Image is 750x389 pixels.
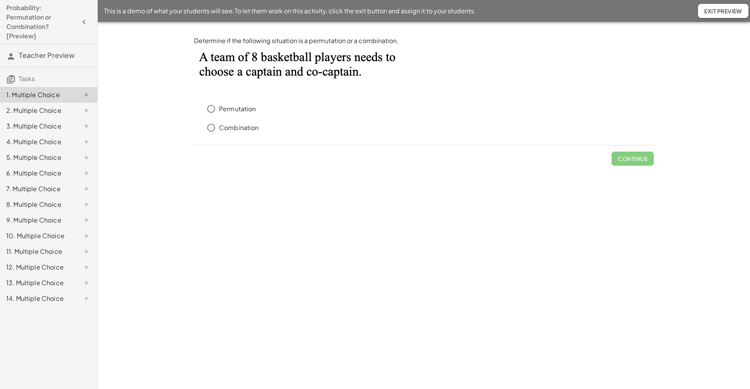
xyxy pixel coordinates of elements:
[6,278,69,288] div: 13. Multiple Choice
[82,184,91,194] i: Task not started.
[704,7,742,14] span: Exit Preview
[219,123,259,132] p: Combination
[6,153,69,162] div: 5. Multiple Choice
[194,36,654,45] p: Determine if the following situation is a permutation or a combination.
[82,106,91,115] i: Task not started.
[6,168,69,178] div: 6. Multiple Choice
[6,215,69,225] div: 9. Multiple Choice
[82,247,91,256] i: Task not started.
[6,137,69,147] div: 4. Multiple Choice
[6,121,69,131] div: 3. Multiple Choice
[82,137,91,147] i: Task not started.
[194,45,400,87] img: 031e5bd2a346c8b4b0c0c7f30cf4d3b072c8b4346267aab30f72ddcf1ab4b2c6.png
[82,121,91,131] i: Task not started.
[6,106,69,115] div: 2. Multiple Choice
[6,247,69,256] div: 11. Multiple Choice
[82,90,91,100] i: Task not started.
[6,3,77,41] h4: Probability: Permutation or Combination? [Preview]
[6,90,69,100] div: 1. Multiple Choice
[82,168,91,178] i: Task not started.
[19,74,35,83] span: Tasks
[82,200,91,209] i: Task not started.
[82,294,91,303] i: Task not started.
[82,278,91,288] i: Task not started.
[82,153,91,162] i: Task not started.
[6,184,69,194] div: 7. Multiple Choice
[698,4,748,18] button: Exit Preview
[219,105,256,114] p: Permutation
[19,51,75,60] span: Teacher Preview
[6,294,69,303] div: 14. Multiple Choice
[6,231,69,241] div: 10. Multiple Choice
[82,231,91,241] i: Task not started.
[82,262,91,272] i: Task not started.
[82,215,91,225] i: Task not started.
[6,200,69,209] div: 8. Multiple Choice
[104,6,476,16] span: This is a demo of what your students will see. To let them work on this activity, click the exit ...
[6,262,69,272] div: 12. Multiple Choice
